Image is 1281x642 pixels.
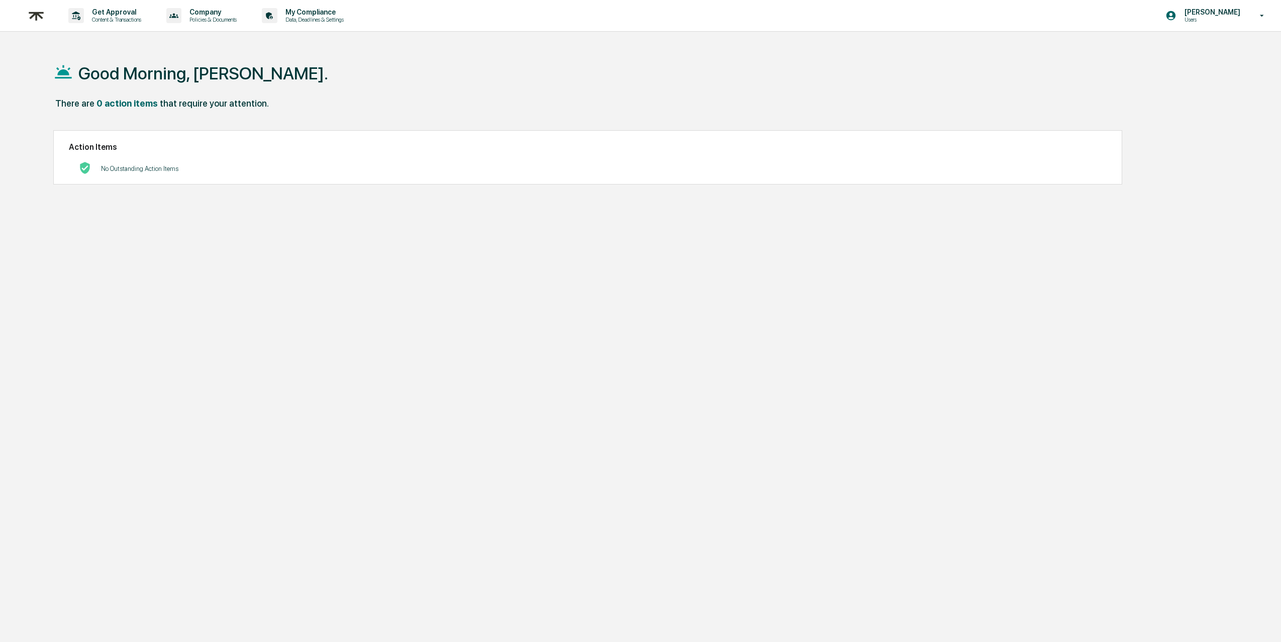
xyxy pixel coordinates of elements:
[181,16,242,23] p: Policies & Documents
[101,165,178,172] p: No Outstanding Action Items
[277,16,349,23] p: Data, Deadlines & Settings
[1176,8,1245,16] p: [PERSON_NAME]
[181,8,242,16] p: Company
[55,98,94,109] div: There are
[78,63,328,83] h1: Good Morning, [PERSON_NAME].
[160,98,269,109] div: that require your attention.
[79,162,91,174] img: No Actions logo
[96,98,158,109] div: 0 action items
[24,4,48,28] img: logo
[84,8,146,16] p: Get Approval
[84,16,146,23] p: Content & Transactions
[1176,16,1245,23] p: Users
[69,142,1107,152] h2: Action Items
[277,8,349,16] p: My Compliance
